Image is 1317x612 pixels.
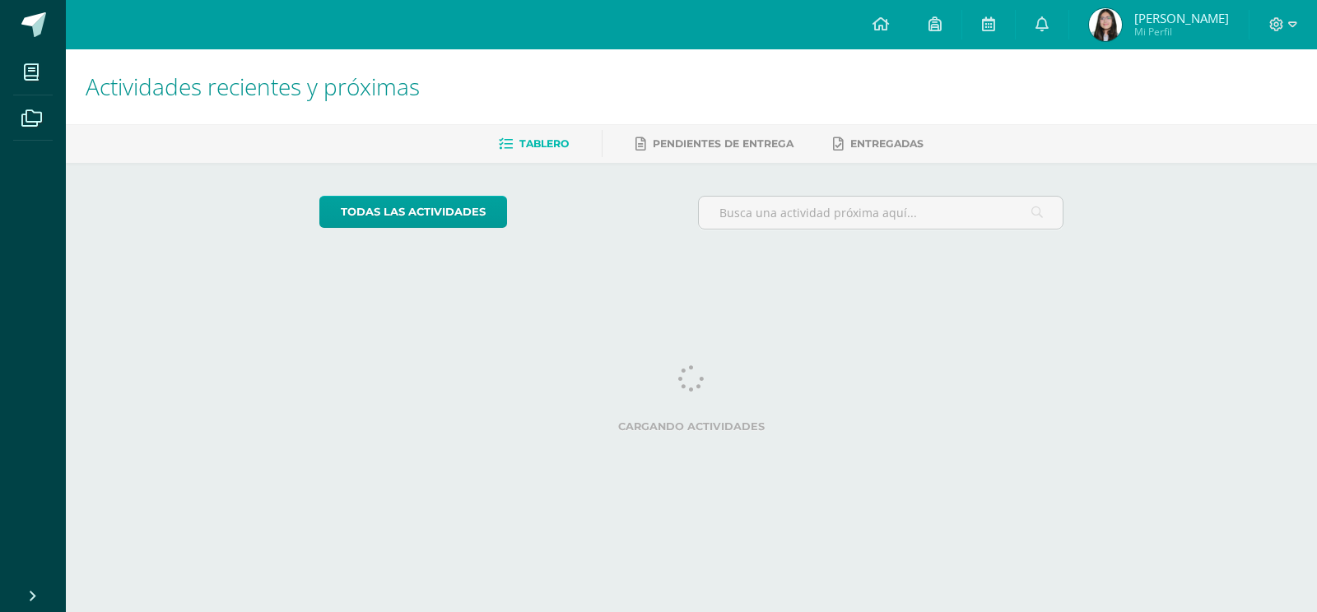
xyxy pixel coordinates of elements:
a: Pendientes de entrega [635,131,793,157]
input: Busca una actividad próxima aquí... [699,197,1063,229]
a: Tablero [499,131,569,157]
span: Mi Perfil [1134,25,1229,39]
span: Tablero [519,137,569,150]
span: Entregadas [850,137,924,150]
span: Pendientes de entrega [653,137,793,150]
img: 129361d4f31c6f94d124aba2bb22413d.png [1089,8,1122,41]
a: Entregadas [833,131,924,157]
span: [PERSON_NAME] [1134,10,1229,26]
span: Actividades recientes y próximas [86,71,420,102]
label: Cargando actividades [319,420,1064,433]
a: todas las Actividades [319,196,507,228]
